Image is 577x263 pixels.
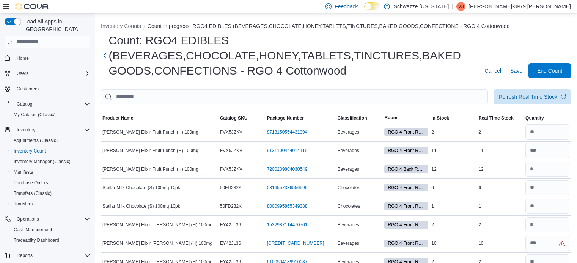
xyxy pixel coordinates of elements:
div: 1 [430,202,477,211]
a: Adjustments (Classic) [11,136,61,145]
span: V3 [458,2,464,11]
span: Customers [17,86,39,92]
button: Catalog SKU [219,114,266,123]
a: 8713150564431394 [267,129,308,135]
a: Manifests [11,168,36,177]
div: 2 [430,220,477,229]
p: [PERSON_NAME]-3979 [PERSON_NAME] [469,2,571,11]
a: 0816557336556599 [267,185,308,191]
div: 6 [430,183,477,192]
button: Count in progress: RGO4 EDIBLES (BEVERAGES,CHOCOLATE,HONEY,TABLETS,TINCTURES,BAKED GOODS,CONFECTI... [148,23,510,29]
span: RGO 4 Front Room [384,202,428,210]
span: Chocolates [337,185,360,191]
a: Transfers (Classic) [11,189,55,198]
div: 11 [430,146,477,155]
button: Reports [2,250,93,261]
span: Home [14,53,90,63]
span: Beverages [337,240,359,246]
a: Customers [14,84,42,93]
span: Catalog [14,100,90,109]
span: Inventory Manager (Classic) [14,159,71,165]
span: [PERSON_NAME] Elixir [PERSON_NAME] (H) 100mg [102,222,212,228]
a: [CREDIT_CARD_NUMBER] [267,240,324,246]
button: Operations [2,214,93,224]
span: Cash Management [14,227,52,233]
div: 2 [477,128,524,137]
span: RGO 4 Back Room [388,166,425,173]
span: 50FD232K [220,203,242,209]
a: Purchase Orders [11,178,51,187]
button: Package Number [266,114,336,123]
span: Purchase Orders [11,178,90,187]
a: Inventory Count [11,146,49,156]
a: 1532987114470701 [267,222,308,228]
span: Cash Management [11,225,90,234]
span: RGO 4 Front Room [388,147,425,154]
span: Stellar Milk Chocolate (S) 100mg 10pk [102,203,180,209]
button: Users [14,69,31,78]
button: Classification [336,114,383,123]
span: Transfers [14,201,33,207]
a: Traceabilty Dashboard [11,236,62,245]
span: [PERSON_NAME] Elixir Fruit Punch (H) 100mg [102,129,198,135]
a: Cash Management [11,225,55,234]
a: 9131100444014115 [267,148,308,154]
button: Home [2,53,93,64]
span: FVX5JZKV [220,148,242,154]
a: 8000995865349388 [267,203,308,209]
button: Quantity [524,114,571,123]
button: Inventory [14,125,38,134]
span: Save [510,67,522,75]
span: Transfers (Classic) [11,189,90,198]
div: 12 [430,165,477,174]
span: RGO 4 Front Room [384,147,428,154]
span: Inventory Count [11,146,90,156]
span: [PERSON_NAME] Elixir Fruit Punch (H) 100mg [102,166,198,172]
p: | [452,2,453,11]
span: RGO 4 Front Room [388,221,425,228]
span: Inventory [14,125,90,134]
button: Inventory Counts [101,23,141,29]
span: Package Number [267,115,304,121]
span: Transfers [11,199,90,209]
button: Next [101,48,108,63]
span: My Catalog (Classic) [11,110,90,119]
div: Vaughan-3979 Turner [456,2,465,11]
span: Beverages [337,129,359,135]
span: Classification [337,115,367,121]
button: End Count [528,63,571,78]
div: 6 [477,183,524,192]
button: Operations [14,215,42,224]
button: Product Name [101,114,219,123]
span: 50FD232K [220,185,242,191]
span: Beverages [337,166,359,172]
span: Beverages [337,148,359,154]
button: Catalog [14,100,35,109]
input: Dark Mode [364,2,380,10]
button: Inventory Manager (Classic) [8,156,93,167]
a: Inventory Manager (Classic) [11,157,74,166]
span: Traceabilty Dashboard [14,237,59,243]
span: End Count [537,67,562,75]
span: Adjustments (Classic) [14,137,58,143]
button: Inventory Count [8,146,93,156]
div: 2 [477,220,524,229]
h1: Count: RGO4 EDIBLES (BEVERAGES,CHOCOLATE,HONEY,TABLETS,TINCTURES,BAKED GOODS,CONFECTIONS - RGO 4 ... [108,33,475,78]
span: RGO 4 Front Room [384,184,428,191]
span: RGO 4 Back Room [384,165,428,173]
button: Transfers [8,199,93,209]
img: Cova [15,3,49,10]
span: Manifests [14,169,33,175]
span: RGO 4 Front Room [388,129,425,135]
span: Inventory [17,127,35,133]
span: Operations [17,216,39,222]
nav: An example of EuiBreadcrumbs [101,22,571,31]
span: [PERSON_NAME] Elixir [PERSON_NAME] (H) 100mg [102,240,212,246]
span: Reports [14,251,90,260]
span: Room [384,115,397,121]
span: Product Name [102,115,133,121]
a: Home [14,54,32,63]
span: RGO 4 Front Room [384,240,428,247]
a: 7200239804030549 [267,166,308,172]
span: Transfers (Classic) [14,190,52,196]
